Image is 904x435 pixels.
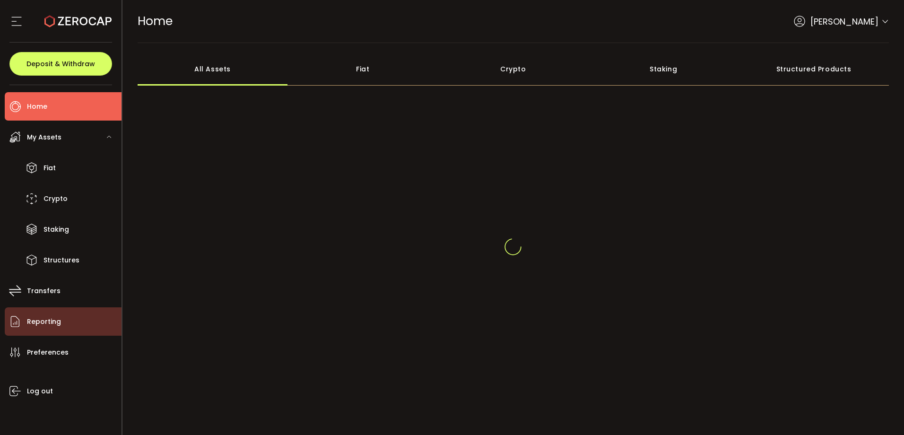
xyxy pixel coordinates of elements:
[138,52,288,86] div: All Assets
[43,161,56,175] span: Fiat
[26,61,95,67] span: Deposit & Withdraw
[43,223,69,236] span: Staking
[27,100,47,113] span: Home
[27,284,61,298] span: Transfers
[438,52,588,86] div: Crypto
[43,192,68,206] span: Crypto
[27,315,61,329] span: Reporting
[27,130,61,144] span: My Assets
[739,52,889,86] div: Structured Products
[27,346,69,359] span: Preferences
[27,384,53,398] span: Log out
[138,13,173,29] span: Home
[810,15,878,28] span: [PERSON_NAME]
[43,253,79,267] span: Structures
[588,52,739,86] div: Staking
[9,52,112,76] button: Deposit & Withdraw
[287,52,438,86] div: Fiat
